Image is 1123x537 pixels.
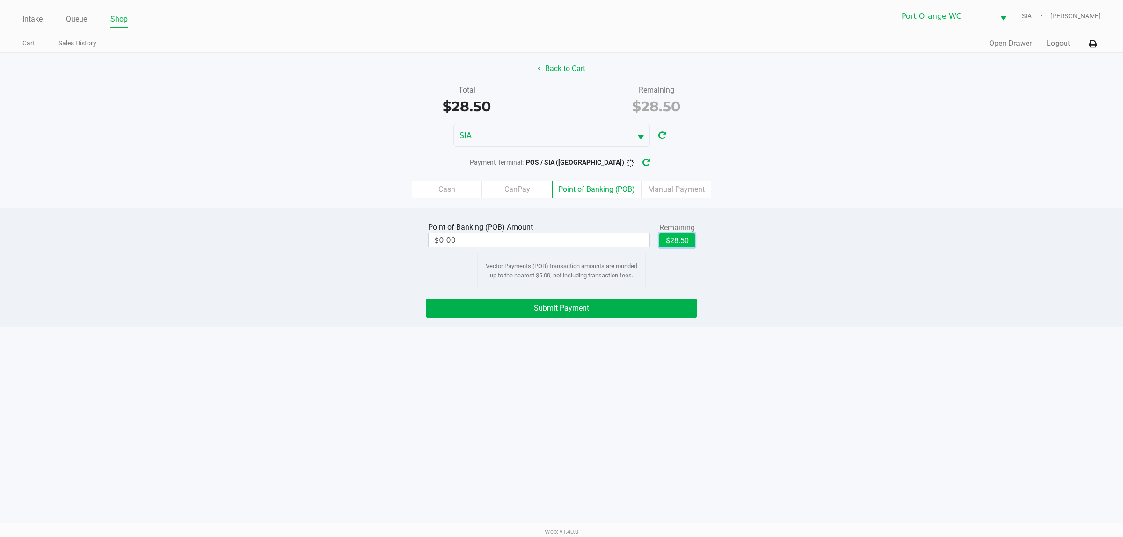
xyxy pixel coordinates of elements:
[569,96,744,117] div: $28.50
[526,159,624,166] span: POS / SIA ([GEOGRAPHIC_DATA])
[1022,11,1050,21] span: SIA
[641,181,711,198] label: Manual Payment
[66,13,87,26] a: Queue
[379,85,554,96] div: Total
[994,5,1012,27] button: Select
[632,124,649,146] button: Select
[58,37,96,49] a: Sales History
[412,181,482,198] label: Cash
[545,528,578,535] span: Web: v1.40.0
[379,96,554,117] div: $28.50
[532,60,591,78] button: Back to Cart
[534,304,589,312] span: Submit Payment
[552,181,641,198] label: Point of Banking (POB)
[569,85,744,96] div: Remaining
[459,130,626,141] span: SIA
[989,38,1032,49] button: Open Drawer
[1047,38,1070,49] button: Logout
[477,254,646,287] div: Vector Payments (POB) transaction amounts are rounded up to the nearest $5.00, not including tran...
[470,159,524,166] span: Payment Terminal:
[110,13,128,26] a: Shop
[22,37,35,49] a: Cart
[482,181,552,198] label: CanPay
[426,299,697,318] button: Submit Payment
[902,11,989,22] span: Port Orange WC
[22,13,43,26] a: Intake
[659,222,695,233] div: Remaining
[1050,11,1101,21] span: [PERSON_NAME]
[659,233,695,247] button: $28.50
[428,222,537,233] div: Point of Banking (POB) Amount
